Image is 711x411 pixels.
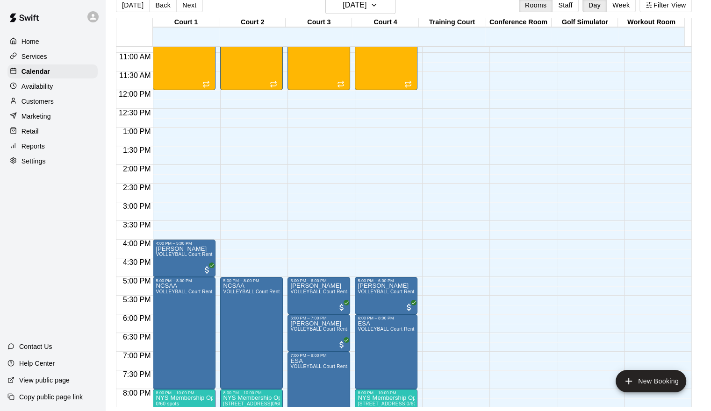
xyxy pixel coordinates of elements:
[121,146,153,154] span: 1:30 PM
[22,156,46,166] p: Settings
[7,154,98,168] a: Settings
[290,316,347,320] div: 6:00 PM – 7:00 PM
[121,333,153,341] span: 6:30 PM
[121,128,153,135] span: 1:00 PM
[485,18,552,27] div: Conference Room
[22,97,54,106] p: Customers
[352,18,418,27] div: Court 4
[121,296,153,304] span: 5:30 PM
[22,142,45,151] p: Reports
[355,277,417,314] div: 5:00 PM – 6:00 PM: Crystal Sequera
[121,221,153,229] span: 3:30 PM
[19,376,70,385] p: View public page
[121,277,153,285] span: 5:00 PM
[117,71,153,79] span: 11:30 AM
[7,124,98,138] a: Retail
[121,314,153,322] span: 6:00 PM
[156,289,318,294] span: VOLLEYBALL Court Rental (Everyday After 3 pm and All Day Weekends)
[22,52,47,61] p: Services
[7,139,98,153] a: Reports
[220,277,283,389] div: 5:00 PM – 8:00 PM: NCSAA
[290,289,452,294] span: VOLLEYBALL Court Rental (Everyday After 3 pm and All Day Weekends)
[121,184,153,191] span: 2:30 PM
[22,112,51,121] p: Marketing
[290,278,347,283] div: 5:00 PM – 6:00 PM
[121,352,153,360] span: 7:00 PM
[22,67,50,76] p: Calendar
[358,390,415,395] div: 8:00 PM – 10:00 PM
[219,18,286,27] div: Court 2
[153,277,215,389] div: 5:00 PM – 8:00 PM: NCSAA
[156,390,213,395] div: 8:00 PM – 10:00 PM
[121,165,153,173] span: 2:00 PM
[7,94,98,108] a: Customers
[358,289,520,294] span: VOLLEYBALL Court Rental (Everyday After 3 pm and All Day Weekends)
[358,316,415,320] div: 6:00 PM – 8:00 PM
[358,326,520,332] span: VOLLEYBALL Court Rental (Everyday After 3 pm and All Day Weekends)
[121,258,153,266] span: 4:30 PM
[223,278,280,283] div: 5:00 PM – 8:00 PM
[618,18,684,27] div: Workout Room
[337,80,345,88] span: Recurring event
[223,390,280,395] div: 8:00 PM – 10:00 PM
[117,53,153,61] span: 11:00 AM
[7,50,98,64] a: Services
[153,15,215,90] div: 10:00 AM – 12:00 PM: NYS Pickleball Community Adult League (Advanced Beginners)
[22,37,39,46] p: Home
[270,80,277,88] span: Recurring event
[272,401,295,406] span: 0/60 spots filled
[287,277,350,314] div: 5:00 PM – 6:00 PM: Lexa Maile
[22,82,53,91] p: Availability
[290,364,452,369] span: VOLLEYBALL Court Rental (Everyday After 3 pm and All Day Weekends)
[121,240,153,248] span: 4:00 PM
[290,326,452,332] span: VOLLEYBALL Court Rental (Everyday After 3 pm and All Day Weekends)
[287,15,350,90] div: 10:00 AM – 12:00 PM: NYS Pickleball Community Adult League (Advanced Beginners)
[223,401,272,406] span: [STREET_ADDRESS]
[407,401,430,406] span: 0/60 spots filled
[19,359,55,368] p: Help Center
[7,79,98,93] a: Availability
[287,314,350,352] div: 6:00 PM – 7:00 PM: Michelle Loochkartt
[404,303,414,312] span: All customers have paid
[202,80,210,88] span: Recurring event
[19,342,52,351] p: Contact Us
[121,389,153,397] span: 8:00 PM
[355,314,417,389] div: 6:00 PM – 8:00 PM: ESA
[616,370,686,392] button: add
[153,18,219,27] div: Court 1
[153,240,215,277] div: 4:00 PM – 5:00 PM: Crystal Sequera
[121,370,153,378] span: 7:30 PM
[156,241,213,246] div: 4:00 PM – 5:00 PM
[419,18,485,27] div: Training Court
[337,303,346,312] span: All customers have paid
[7,109,98,123] a: Marketing
[223,289,385,294] span: VOLLEYBALL Court Rental (Everyday After 3 pm and All Day Weekends)
[404,80,412,88] span: Recurring event
[358,278,415,283] div: 5:00 PM – 6:00 PM
[156,401,179,406] span: 0/60 spots filled
[290,353,347,358] div: 7:00 PM – 9:00 PM
[116,90,153,98] span: 12:00 PM
[22,127,39,136] p: Retail
[156,252,318,257] span: VOLLEYBALL Court Rental (Everyday After 3 pm and All Day Weekends)
[7,35,98,49] a: Home
[116,109,153,117] span: 12:30 PM
[19,392,83,402] p: Copy public page link
[7,64,98,78] a: Calendar
[220,15,283,90] div: 10:00 AM – 12:00 PM: NYS Pickleball Community Adult League (Advanced Beginners)
[156,278,213,283] div: 5:00 PM – 8:00 PM
[121,202,153,210] span: 3:00 PM
[286,18,352,27] div: Court 3
[337,340,346,349] span: All customers have paid
[202,265,212,275] span: All customers have paid
[358,401,406,406] span: [STREET_ADDRESS]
